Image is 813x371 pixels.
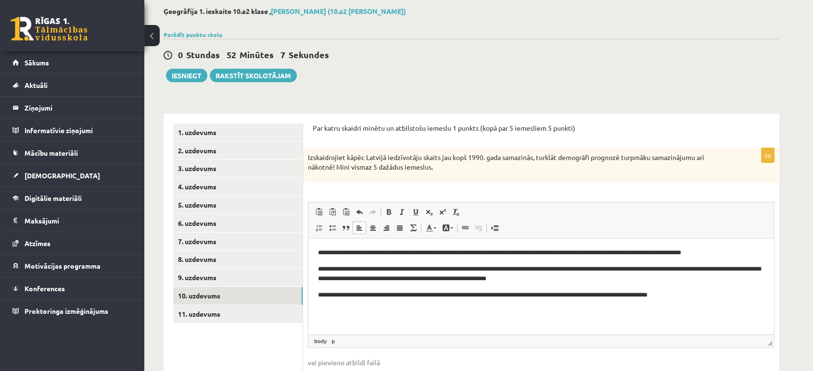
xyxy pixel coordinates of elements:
[173,287,303,305] a: 10. uzdevums
[210,69,297,82] a: Rakstīt skolotājam
[25,239,51,247] span: Atzīmes
[13,142,132,164] a: Mācību materiāli
[13,255,132,277] a: Motivācijas programma
[25,210,132,232] legend: Maksājumi
[166,69,207,82] button: Iesniegt
[280,49,285,60] span: 7
[366,222,380,234] a: Centrēti
[25,171,100,180] span: [DEMOGRAPHIC_DATA]
[25,194,82,202] span: Digitālie materiāli
[186,49,220,60] span: Stundas
[436,206,449,218] a: Augšraksts
[767,341,772,346] span: Mērogot
[271,7,406,15] a: [PERSON_NAME] (10.a2 [PERSON_NAME])
[227,49,236,60] span: 52
[393,222,406,234] a: Izlīdzināt malas
[173,142,303,160] a: 2. uzdevums
[308,358,775,368] span: vai pievieno atbildi failā
[382,206,395,218] a: Treknraksts (vadīšanas taustiņš+B)
[164,31,222,38] a: Parādīt punktu skalu
[173,124,303,141] a: 1. uzdevums
[326,206,339,218] a: Ievietot kā vienkāršu tekstu (vadīšanas taustiņš+pārslēgšanas taustiņš+V)
[240,49,274,60] span: Minūtes
[25,97,132,119] legend: Ziņojumi
[173,178,303,196] a: 4. uzdevums
[289,49,329,60] span: Sekundes
[13,187,132,209] a: Digitālie materiāli
[395,206,409,218] a: Slīpraksts (vadīšanas taustiņš+I)
[25,81,48,89] span: Aktuāli
[761,148,775,163] p: 5p
[339,206,353,218] a: Ievietot no Worda
[312,337,329,346] a: body elements
[409,206,422,218] a: Pasvītrojums (vadīšanas taustiņš+U)
[173,196,303,214] a: 5. uzdevums
[178,49,183,60] span: 0
[173,305,303,323] a: 11. uzdevums
[380,222,393,234] a: Izlīdzināt pa labi
[13,51,132,74] a: Sākums
[472,222,485,234] a: Atsaistīt
[25,148,78,157] span: Mācību materiāli
[330,337,337,346] a: p elements
[308,238,774,334] iframe: Bagātinātā teksta redaktors, wiswyg-editor-user-answer-47024925035220
[312,222,326,234] a: Ievietot/noņemt numurētu sarakstu
[11,17,88,41] a: Rīgas 1. Tālmācības vidusskola
[449,206,463,218] a: Noņemt stilus
[25,284,65,293] span: Konferences
[326,222,339,234] a: Ievietot/noņemt sarakstu ar aizzīmēm
[173,233,303,250] a: 7. uzdevums
[422,206,436,218] a: Apakšraksts
[173,269,303,286] a: 9. uzdevums
[458,222,472,234] a: Saite (vadīšanas taustiņš+K)
[25,261,101,270] span: Motivācijas programma
[13,277,132,299] a: Konferences
[164,7,779,15] h2: Ģeogrāfija 1. ieskaite 10.a2 klase ,
[173,250,303,268] a: 8. uzdevums
[13,97,132,119] a: Ziņojumi
[339,222,353,234] a: Bloka citāts
[173,214,303,232] a: 6. uzdevums
[353,206,366,218] a: Atcelt (vadīšanas taustiņš+Z)
[366,206,380,218] a: Atkārtot (vadīšanas taustiņš+Y)
[13,164,132,186] a: [DEMOGRAPHIC_DATA]
[488,222,501,234] a: Ievietot lapas pārtraukumu drukai
[312,206,326,218] a: Ielīmēt (vadīšanas taustiņš+V)
[353,222,366,234] a: Izlīdzināt pa kreisi
[13,232,132,254] a: Atzīmes
[13,74,132,96] a: Aktuāli
[25,58,49,67] span: Sākums
[439,222,456,234] a: Fona krāsa
[422,222,439,234] a: Teksta krāsa
[173,160,303,177] a: 3. uzdevums
[25,307,108,315] span: Proktoringa izmēģinājums
[13,300,132,322] a: Proktoringa izmēģinājums
[313,124,770,133] p: Par katru skaidri minētu un atbilstošu iemeslu 1 punkts (kopā par 5 iemesliem 5 punkti)
[406,222,420,234] a: Math
[25,119,132,141] legend: Informatīvie ziņojumi
[308,153,726,172] p: Izskaidrojiet kāpēc Latvijā iedzīvotāju skaits jau kopš 1990. gada samazinās, turklāt demogrāfi p...
[13,119,132,141] a: Informatīvie ziņojumi
[13,210,132,232] a: Maksājumi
